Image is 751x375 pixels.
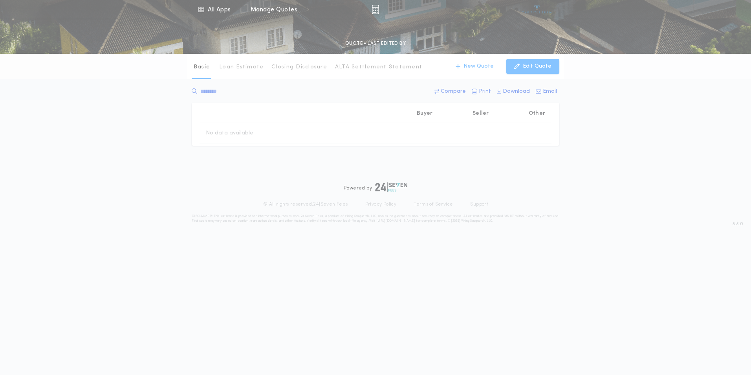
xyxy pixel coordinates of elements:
[432,85,468,99] button: Compare
[375,182,407,192] img: logo
[344,182,407,192] div: Powered by
[523,63,551,70] p: Edit Quote
[345,40,406,48] p: QUOTE - LAST EDITED BY
[335,63,422,71] p: ALTA Settlement Statement
[365,201,397,208] a: Privacy Policy
[417,110,432,118] p: Buyer
[533,85,559,99] button: Email
[219,63,264,71] p: Loan Estimate
[495,85,532,99] button: Download
[543,88,557,96] p: Email
[522,6,552,13] img: vs-icon
[733,221,743,228] span: 3.8.0
[463,63,494,70] p: New Quote
[376,219,415,222] a: [URL][DOMAIN_NAME]
[192,214,559,223] p: DISCLAIMER: This estimate is provided for informational purposes only. 24|Seven Fees, a product o...
[414,201,453,208] a: Terms of Service
[470,201,488,208] a: Support
[441,88,466,96] p: Compare
[200,123,260,143] td: No data available
[263,201,348,208] p: © All rights reserved. 24|Seven Fees
[194,63,209,71] p: Basic
[479,88,491,96] p: Print
[506,59,559,74] button: Edit Quote
[372,5,379,14] img: img
[448,59,502,74] button: New Quote
[473,110,489,118] p: Seller
[503,88,530,96] p: Download
[469,85,493,99] button: Print
[271,63,327,71] p: Closing Disclosure
[529,110,545,118] p: Other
